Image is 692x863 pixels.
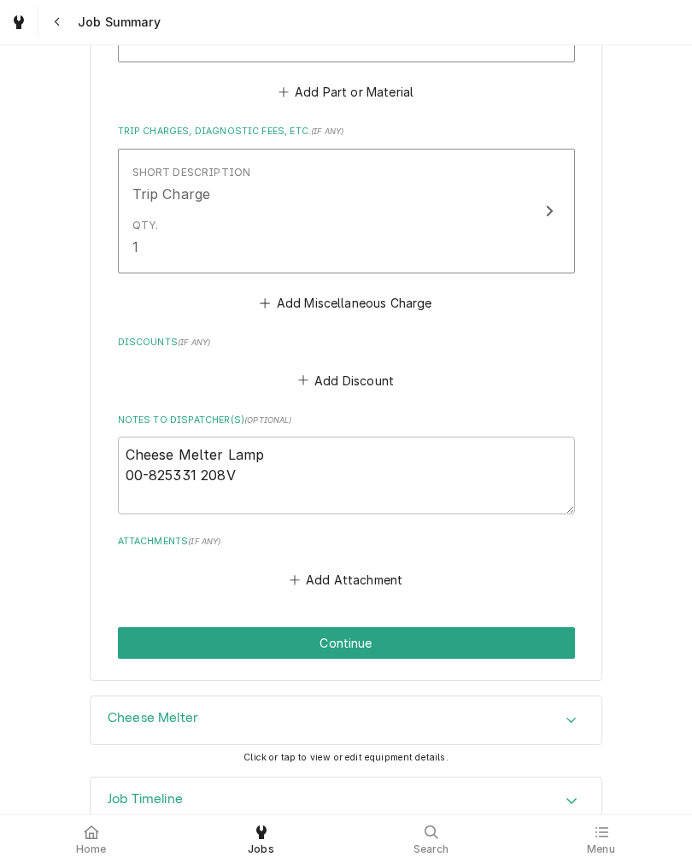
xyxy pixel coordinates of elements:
[118,535,575,549] label: Attachments
[132,165,251,180] div: Short Description
[7,819,175,860] a: Home
[118,437,575,514] textarea: Cheese Melter Lamp 00-825331 208V
[118,336,575,349] label: Discounts
[311,126,343,136] span: ( if any )
[347,819,515,860] a: Search
[118,627,575,659] div: Button Group
[76,842,107,856] span: Home
[90,696,602,745] div: Cheese Melter
[188,537,220,546] span: ( if any )
[91,696,601,744] button: Accordion Details Expand Trigger
[108,791,183,807] h3: Job Timeline
[517,819,685,860] a: Menu
[73,14,161,31] span: Job Summary
[118,336,575,392] div: Discounts
[244,415,292,425] span: ( optional )
[90,777,602,826] div: Job Timeline
[118,535,575,591] div: Attachments
[132,218,159,233] div: Qty.
[42,7,73,38] button: Navigate back
[118,125,575,314] div: Trip Charges, Diagnostic Fees, etc.
[3,7,34,38] a: Go to Jobs
[178,338,210,347] span: ( if any )
[118,414,575,427] label: Notes to Dispatcher(s)
[118,149,575,273] button: Update Line Item
[118,414,575,514] div: Notes to Dispatcher(s)
[91,778,601,825] div: Accordion Header
[275,80,416,104] button: Add Part or Material
[91,696,601,744] div: Accordion Header
[248,842,274,856] span: Jobs
[132,184,211,204] div: Trip Charge
[132,237,138,257] div: 1
[243,752,449,763] span: Click or tap to view or edit equipment details.
[91,778,601,825] button: Accordion Details Expand Trigger
[286,567,406,591] button: Add Attachment
[587,842,615,856] span: Menu
[295,368,396,392] button: Add Discount
[413,842,449,856] span: Search
[108,710,198,726] h3: Cheese Melter
[118,125,575,138] label: Trip Charges, Diagnostic Fees, etc.
[118,627,575,659] button: Continue
[118,627,575,659] div: Button Group Row
[257,291,435,315] button: Add Miscellaneous Charge
[177,819,345,860] a: Jobs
